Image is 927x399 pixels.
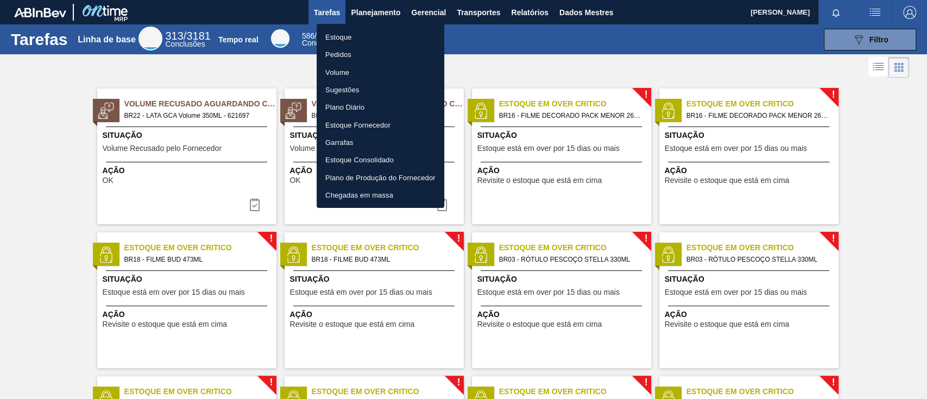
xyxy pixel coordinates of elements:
[325,156,394,164] font: Estoque Consolidado
[317,169,444,186] a: Plano de Produção do Fornecedor
[325,86,360,94] font: Sugestões
[325,103,364,111] font: Plano Diário
[317,151,444,168] a: Estoque Consolidado
[317,81,444,98] a: Sugestões
[317,134,444,151] a: Garrafas
[317,46,444,63] a: Pedidos
[325,33,352,41] font: Estoque
[317,186,444,204] a: Chegadas em massa
[317,98,444,116] a: Plano Diário
[317,116,444,134] a: Estoque Fornecedor
[325,191,393,199] font: Chegadas em massa
[325,121,390,129] font: Estoque Fornecedor
[317,28,444,46] a: Estoque
[317,64,444,81] a: Volume
[325,50,351,59] font: Pedidos
[325,68,349,76] font: Volume
[325,173,436,181] font: Plano de Produção do Fornecedor
[325,138,354,147] font: Garrafas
